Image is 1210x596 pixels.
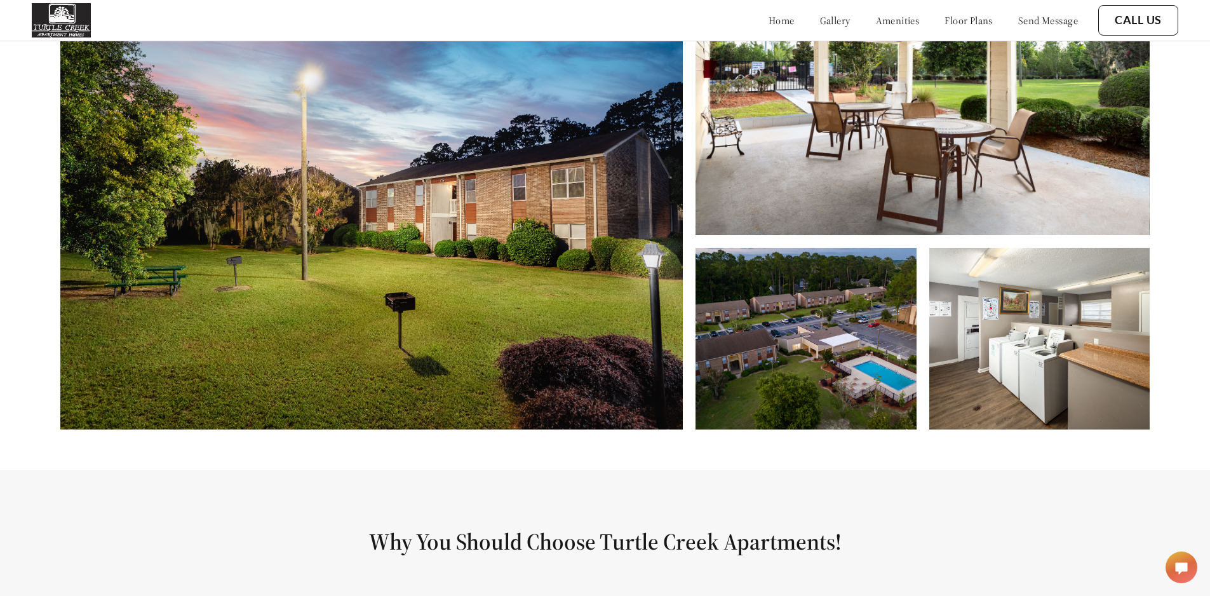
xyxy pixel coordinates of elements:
a: home [769,14,795,27]
a: gallery [820,14,850,27]
img: turtle_creek_logo.png [32,3,91,37]
a: amenities [876,14,920,27]
a: send message [1018,14,1078,27]
a: floor plans [944,14,993,27]
h1: Why You Should Choose Turtle Creek Apartments! [30,527,1180,556]
button: Call Us [1098,5,1178,36]
img: Laundry Center [929,248,1150,430]
img: Exterior Aerial [696,248,916,430]
a: Call Us [1115,13,1162,27]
